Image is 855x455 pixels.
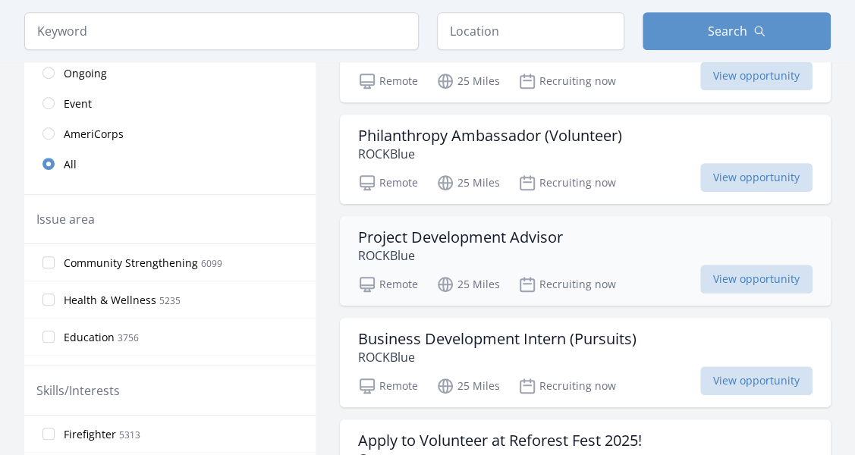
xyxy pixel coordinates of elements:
span: 5313 [119,428,140,441]
legend: Issue area [36,210,95,228]
span: AmeriCorps [64,127,124,142]
a: All [24,149,316,179]
span: All [64,157,77,172]
button: Search [643,12,831,50]
h3: Philanthropy Ambassador (Volunteer) [358,127,622,145]
input: Keyword [24,12,419,50]
legend: Skills/Interests [36,381,120,400]
p: 25 Miles [436,275,500,293]
p: Remote [358,174,418,192]
input: Education 3756 [42,331,55,343]
p: Remote [358,377,418,395]
p: Recruiting now [518,377,616,395]
span: Education [64,330,115,345]
a: Business Development Intern (Pursuits) ROCKBlue Remote 25 Miles Recruiting now View opportunity [340,318,831,407]
p: Remote [358,275,418,293]
p: 25 Miles [436,72,500,90]
p: Recruiting now [518,72,616,90]
p: ROCKBlue [358,246,563,265]
h3: Apply to Volunteer at Reforest Fest 2025! [358,431,642,450]
span: 3756 [118,331,139,344]
span: View opportunity [700,265,813,293]
a: Ongoing [24,58,316,88]
span: View opportunity [700,61,813,90]
span: Ongoing [64,66,107,81]
span: Event [64,96,92,111]
span: 5235 [159,294,181,307]
a: Event [24,88,316,118]
span: 6099 [201,257,222,270]
p: ROCKBlue [358,145,622,163]
p: Recruiting now [518,275,616,293]
input: Firefighter 5313 [42,428,55,440]
p: ROCKBlue [358,348,637,366]
input: Community Strengthening 6099 [42,256,55,268]
span: Community Strengthening [64,256,198,271]
span: Health & Wellness [64,293,156,308]
p: Recruiting now [518,174,616,192]
p: 25 Miles [436,174,500,192]
input: Location [437,12,625,50]
span: View opportunity [700,163,813,192]
span: View opportunity [700,366,813,395]
p: 25 Miles [436,377,500,395]
h3: Business Development Intern (Pursuits) [358,330,637,348]
span: Search [708,22,747,40]
a: AmeriCorps [24,118,316,149]
span: Firefighter [64,427,116,442]
p: Remote [358,72,418,90]
a: Philanthropy Ambassador (Volunteer) ROCKBlue Remote 25 Miles Recruiting now View opportunity [340,115,831,204]
h3: Project Development Advisor [358,228,563,246]
a: Project Development Advisor ROCKBlue Remote 25 Miles Recruiting now View opportunity [340,216,831,306]
input: Health & Wellness 5235 [42,293,55,306]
